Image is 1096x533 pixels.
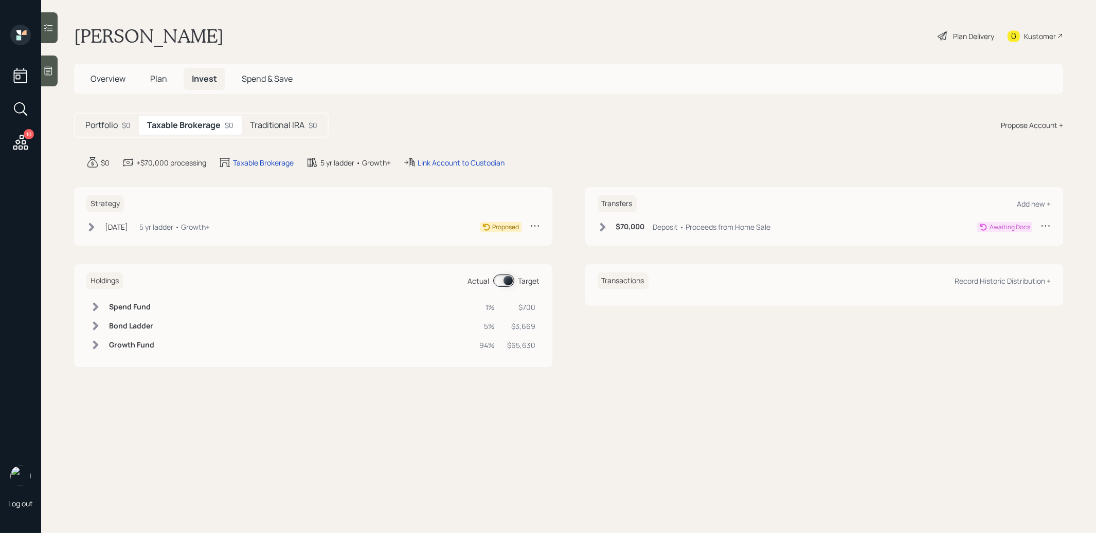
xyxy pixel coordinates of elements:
div: $0 [122,120,131,131]
div: 5 yr ladder • Growth+ [139,222,210,232]
h6: Growth Fund [109,341,154,350]
div: Deposit • Proceeds from Home Sale [653,222,771,232]
div: $0 [309,120,317,131]
div: Awaiting Docs [990,223,1030,232]
h6: Strategy [86,195,124,212]
div: Link Account to Custodian [418,157,505,168]
div: 94% [480,340,495,351]
h5: Portfolio [85,120,118,130]
h6: Transactions [598,272,649,289]
div: 5 yr ladder • Growth+ [320,157,391,168]
div: Taxable Brokerage [233,157,294,168]
div: Proposed [493,223,519,232]
div: Record Historic Distribution + [955,276,1051,286]
span: Invest [192,73,217,84]
div: Plan Delivery [953,31,994,42]
span: Plan [150,73,167,84]
div: Actual [468,275,490,286]
h5: Traditional IRA [250,120,304,130]
h1: [PERSON_NAME] [74,25,224,47]
h6: Transfers [598,195,637,212]
div: $3,669 [508,321,536,332]
span: Overview [91,73,125,84]
div: Log out [8,499,33,508]
div: 5% [480,321,495,332]
div: Add new + [1017,199,1051,209]
div: +$70,000 processing [136,157,206,168]
div: [DATE] [105,222,128,232]
span: Spend & Save [242,73,293,84]
h5: Taxable Brokerage [147,120,221,130]
div: Kustomer [1024,31,1056,42]
h6: Holdings [86,272,123,289]
div: $65,630 [508,340,536,351]
div: $0 [225,120,233,131]
img: treva-nostdahl-headshot.png [10,466,31,486]
div: $700 [508,302,536,313]
h6: $70,000 [616,223,645,231]
div: 1% [480,302,495,313]
div: Propose Account + [1001,120,1063,131]
h6: Bond Ladder [109,322,154,330]
div: $0 [101,157,110,168]
div: 10 [24,129,34,139]
div: Target [518,275,540,286]
h6: Spend Fund [109,303,154,311]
